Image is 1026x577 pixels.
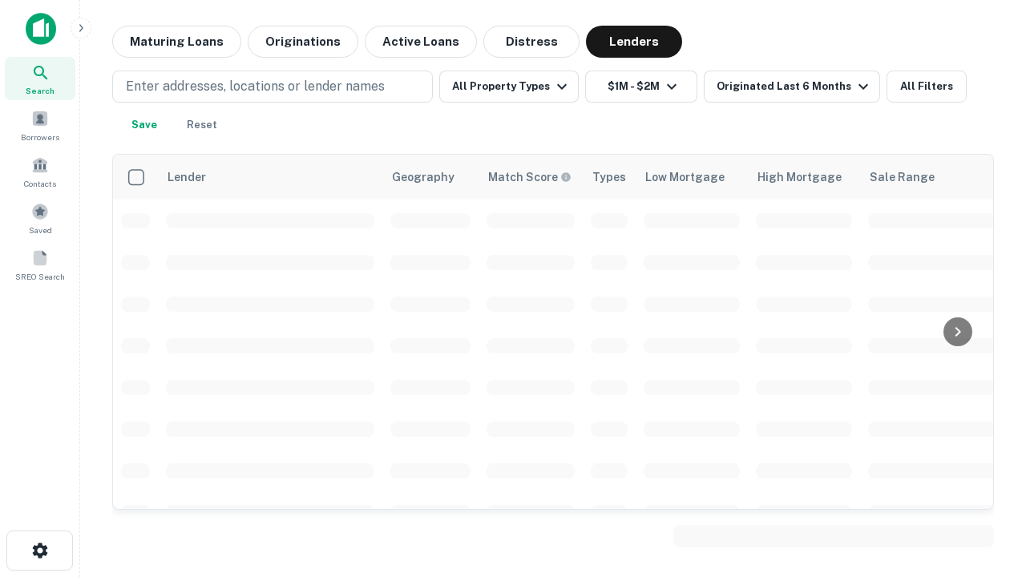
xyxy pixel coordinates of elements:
th: Lender [158,155,382,200]
div: Types [592,167,626,187]
div: Lender [168,167,206,187]
img: capitalize-icon.png [26,13,56,45]
a: Search [5,57,75,100]
iframe: Chat Widget [946,397,1026,474]
button: Distress [483,26,580,58]
a: SREO Search [5,243,75,286]
div: Low Mortgage [645,167,725,187]
button: Save your search to get updates of matches that match your search criteria. [119,109,170,141]
button: All Filters [887,71,967,103]
button: All Property Types [439,71,579,103]
button: Active Loans [365,26,477,58]
a: Saved [5,196,75,240]
button: Enter addresses, locations or lender names [112,71,433,103]
p: Enter addresses, locations or lender names [126,77,385,96]
button: Originations [248,26,358,58]
div: High Mortgage [757,167,842,187]
th: High Mortgage [748,155,860,200]
span: SREO Search [15,270,65,283]
div: Sale Range [870,167,935,187]
button: Originated Last 6 Months [704,71,880,103]
a: Borrowers [5,103,75,147]
button: Lenders [586,26,682,58]
h6: Match Score [488,168,568,186]
a: Contacts [5,150,75,193]
div: Originated Last 6 Months [717,77,873,96]
span: Borrowers [21,131,59,143]
th: Geography [382,155,479,200]
th: Capitalize uses an advanced AI algorithm to match your search with the best lender. The match sco... [479,155,583,200]
button: Maturing Loans [112,26,241,58]
div: Geography [392,167,454,187]
span: Search [26,84,55,97]
button: Reset [176,109,228,141]
th: Types [583,155,636,200]
th: Sale Range [860,155,1004,200]
div: Capitalize uses an advanced AI algorithm to match your search with the best lender. The match sco... [488,168,572,186]
span: Saved [29,224,52,236]
th: Low Mortgage [636,155,748,200]
span: Contacts [24,177,56,190]
button: $1M - $2M [585,71,697,103]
